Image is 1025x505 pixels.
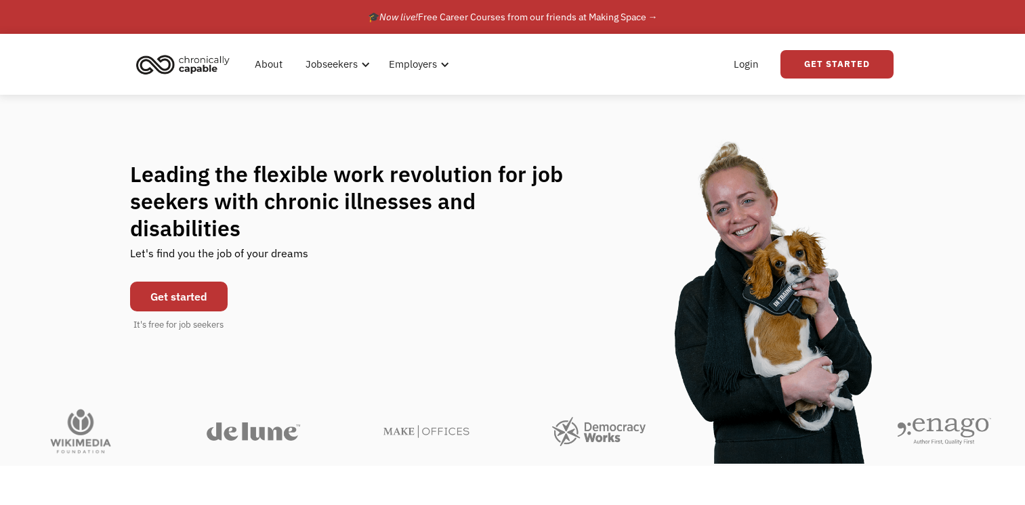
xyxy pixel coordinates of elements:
[247,43,291,86] a: About
[130,282,228,311] a: Get started
[132,49,234,79] img: Chronically Capable logo
[726,43,767,86] a: Login
[389,56,437,72] div: Employers
[780,50,894,79] a: Get Started
[130,242,308,275] div: Let's find you the job of your dreams
[306,56,358,72] div: Jobseekers
[130,160,589,242] h1: Leading the flexible work revolution for job seekers with chronic illnesses and disabilities
[297,43,374,86] div: Jobseekers
[132,49,240,79] a: home
[381,43,453,86] div: Employers
[368,9,658,25] div: 🎓 Free Career Courses from our friends at Making Space →
[379,11,418,23] em: Now live!
[133,318,224,332] div: It's free for job seekers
